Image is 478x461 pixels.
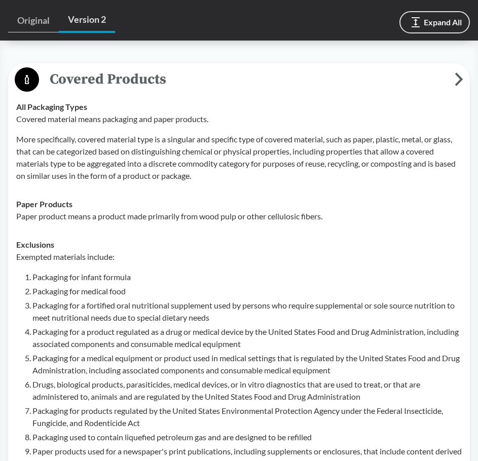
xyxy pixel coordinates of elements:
[32,378,462,403] li: Drugs, biological products, parasiticides, medical devices, or in vitro diagnostics that are used...
[16,251,462,263] p: Exempted materials include:
[32,299,462,324] li: Packaging for a fortified oral nutritional supplement used by persons who require supplemental or...
[59,8,115,33] a: Version 2
[32,405,462,429] li: Packaging for products regulated by the United States Environmental Protection Agency under the F...
[16,199,72,209] strong: Paper Products
[8,9,59,32] a: Original
[32,326,462,350] li: Packaging for a product regulated as a drug or medical device by the United States Food and Drug ...
[32,271,462,283] li: Packaging for infant formula
[32,431,462,443] li: Packaging used to contain liquefied petroleum gas and are designed to be refilled
[16,240,54,249] strong: Exclusions
[12,67,466,93] button: Covered Products
[16,210,462,222] p: Paper product means a product made primarily from wood pulp or other cellulosic fibers.
[39,68,455,91] span: Covered Products
[16,113,462,125] p: Covered material means packaging and paper products.
[16,102,87,111] strong: All Packaging Types
[32,285,462,297] li: Packaging for medical food
[32,352,462,376] li: Packaging for a medical equipment or product used in medical settings that is regulated by the Un...
[16,133,462,182] p: More specifically, covered material type is a singular and specific type of covered material, suc...
[399,11,470,33] button: Expand All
